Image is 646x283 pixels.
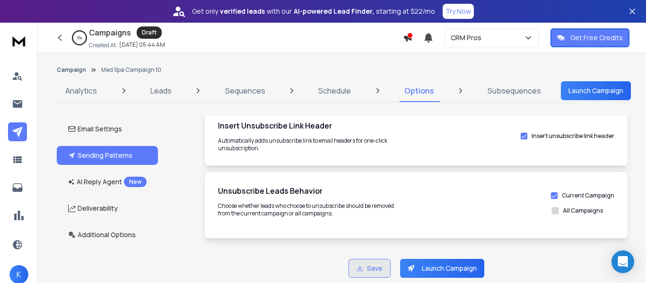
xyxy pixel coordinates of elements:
[225,85,265,96] p: Sequences
[488,85,541,96] p: Subsequences
[219,79,271,102] a: Sequences
[101,66,161,74] p: Med Spa Campaign 10
[404,85,434,96] p: Options
[451,33,485,43] p: CRM Pros
[550,28,629,47] button: Get Free Credits
[611,250,634,273] div: Open Intercom Messenger
[65,85,97,96] p: Analytics
[218,120,407,131] h1: Insert Unsubscribe Link Header
[192,7,435,16] p: Get only with our starting at $22/mo
[119,41,165,49] p: [DATE] 05:44 AM
[220,7,265,16] strong: verified leads
[150,85,172,96] p: Leads
[89,42,117,49] p: Created At:
[137,26,162,39] div: Draft
[77,35,82,41] p: 0 %
[443,4,474,19] button: Try Now
[89,27,131,38] h1: Campaigns
[68,124,122,134] p: Email Settings
[561,81,631,100] button: Launch Campaign
[294,7,374,16] strong: AI-powered Lead Finder,
[399,79,440,102] a: Options
[482,79,547,102] a: Subsequences
[445,7,471,16] p: Try Now
[318,85,351,96] p: Schedule
[313,79,357,102] a: Schedule
[57,120,158,138] button: Email Settings
[57,66,86,74] button: Campaign
[145,79,177,102] a: Leads
[9,32,28,50] img: logo
[60,79,103,102] a: Analytics
[570,33,623,43] p: Get Free Credits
